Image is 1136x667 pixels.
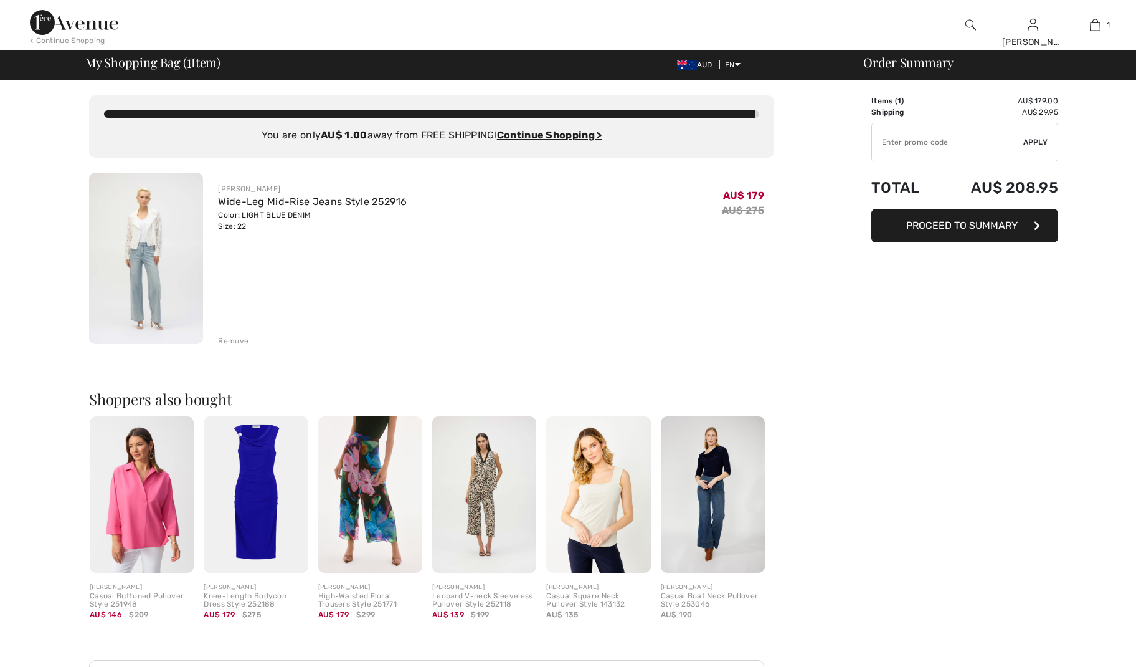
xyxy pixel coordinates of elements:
[321,129,367,141] strong: AU$ 1.00
[318,416,422,573] img: High-Waisted Floral Trousers Style 251771
[218,196,407,208] a: Wide-Leg Mid-Rise Jeans Style 252916
[1090,17,1100,32] img: My Bag
[1028,19,1038,31] a: Sign In
[90,583,194,592] div: [PERSON_NAME]
[871,209,1058,242] button: Proceed to Summary
[89,173,203,344] img: Wide-Leg Mid-Rise Jeans Style 252916
[1023,137,1048,148] span: Apply
[677,60,717,69] span: AUD
[129,609,148,620] span: $209
[204,610,235,619] span: AU$ 179
[871,95,938,107] td: Items ( )
[218,183,407,194] div: [PERSON_NAME]
[546,610,578,619] span: AU$ 135
[938,95,1058,107] td: AU$ 179.00
[677,60,697,70] img: Australian Dollar
[218,335,249,347] div: Remove
[546,583,650,592] div: [PERSON_NAME]
[90,592,194,610] div: Casual Buttoned Pullover Style 251948
[432,610,464,619] span: AU$ 139
[187,53,191,69] span: 1
[661,610,693,619] span: AU$ 190
[432,416,536,573] img: Leopard V-neck Sleeveless Pullover Style 252118
[204,583,308,592] div: [PERSON_NAME]
[497,129,602,141] a: Continue Shopping >
[1107,19,1110,31] span: 1
[471,609,489,620] span: $199
[661,592,765,610] div: Casual Boat Neck Pullover Style 253046
[218,209,407,232] div: Color: LIGHT BLUE DENIM Size: 22
[848,56,1129,69] div: Order Summary
[906,219,1018,231] span: Proceed to Summary
[546,592,650,610] div: Casual Square Neck Pullover Style 143132
[318,583,422,592] div: [PERSON_NAME]
[356,609,375,620] span: $299
[938,166,1058,209] td: AU$ 208.95
[242,609,261,620] span: $275
[89,391,774,406] h2: Shoppers also bought
[725,60,741,69] span: EN
[872,123,1023,161] input: Promo code
[90,610,122,619] span: AU$ 146
[965,17,976,32] img: search the website
[723,190,764,201] span: AU$ 179
[85,56,220,69] span: My Shopping Bag ( Item)
[30,10,118,35] img: 1ère Avenue
[1064,17,1125,32] a: 1
[432,592,536,610] div: Leopard V-neck Sleeveless Pullover Style 252118
[30,35,105,46] div: < Continue Shopping
[871,166,938,209] td: Total
[722,204,764,216] s: AU$ 275
[432,583,536,592] div: [PERSON_NAME]
[938,107,1058,118] td: AU$ 29.95
[661,416,765,573] img: Casual Boat Neck Pullover Style 253046
[204,416,308,573] img: Knee-Length Bodycon Dress Style 252188
[661,583,765,592] div: [PERSON_NAME]
[318,592,422,610] div: High-Waisted Floral Trousers Style 251771
[1002,36,1063,49] div: [PERSON_NAME]
[871,107,938,118] td: Shipping
[104,128,759,143] div: You are only away from FREE SHIPPING!
[204,592,308,610] div: Knee-Length Bodycon Dress Style 252188
[90,416,194,573] img: Casual Buttoned Pullover Style 251948
[546,416,650,573] img: Casual Square Neck Pullover Style 143132
[318,610,349,619] span: AU$ 179
[1028,17,1038,32] img: My Info
[897,97,901,105] span: 1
